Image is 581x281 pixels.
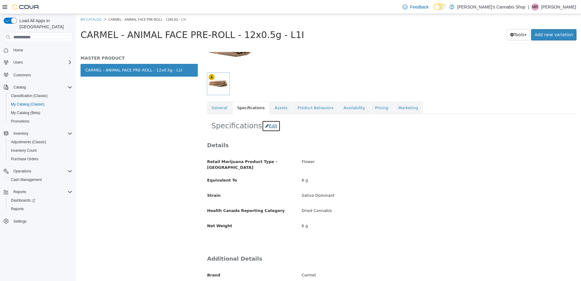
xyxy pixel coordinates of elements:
[12,4,40,10] img: Cova
[318,88,347,100] a: Marketing
[186,106,205,118] button: Edit
[434,4,446,10] input: Dark Mode
[11,206,24,211] span: Reports
[6,138,75,146] button: Adjustments (Classic)
[6,155,75,163] button: Purchase Orders
[11,168,34,175] button: Operations
[11,130,72,137] span: Inventory
[4,43,72,241] nav: Complex example
[194,88,216,100] a: Assets
[410,4,428,10] span: Feedback
[11,59,25,66] button: Users
[11,188,29,196] button: Reports
[9,147,72,154] span: Inventory Count
[9,205,26,213] a: Reports
[11,198,35,203] span: Dashboards
[11,188,72,196] span: Reports
[9,138,49,146] a: Adjustments (Classic)
[221,192,505,202] div: Dried Cannabis
[11,168,72,175] span: Operations
[13,48,23,53] span: Home
[1,70,75,79] button: Customers
[221,207,505,217] div: 6 g
[9,147,39,154] a: Inventory Count
[9,197,38,204] a: Dashboards
[6,205,75,213] button: Reports
[431,15,454,26] button: Tools
[11,110,40,115] span: My Catalog (Beta)
[9,176,44,183] a: Cash Management
[131,164,161,168] span: Equivalent To
[13,219,26,224] span: Settings
[13,169,31,174] span: Operations
[1,188,75,196] button: Reports
[9,176,72,183] span: Cash Management
[131,210,156,214] span: Net Weight
[9,205,72,213] span: Reports
[5,41,122,47] h5: MASTER PRODUCT
[1,167,75,175] button: Operations
[9,92,72,99] span: Classification (Classic)
[11,59,72,66] span: Users
[217,88,262,100] a: Product Behaviors
[9,109,72,116] span: My Catalog (Beta)
[457,3,525,11] p: [PERSON_NAME]'s Cannabis Shop
[528,3,529,11] p: |
[221,161,505,172] div: 6 g
[136,106,496,118] h2: Specifications
[9,118,72,125] span: Promotions
[11,46,72,54] span: Home
[33,3,110,8] span: CARMEL - ANIMAL FACE PRE-ROLL - 12x0.5g - L1I
[156,88,194,100] a: Specifications
[6,146,75,155] button: Inventory Count
[9,197,72,204] span: Dashboards
[221,143,505,153] div: Flower
[131,259,145,263] span: Brand
[6,100,75,109] button: My Catalog (Classic)
[9,138,72,146] span: Adjustments (Classic)
[131,241,500,248] h3: Additional Details
[131,179,145,184] span: Strain
[9,155,72,163] span: Purchase Orders
[221,176,505,187] div: Sativa Dominant
[11,119,29,124] span: Promotions
[9,101,47,108] a: My Catalog (Classic)
[5,50,122,63] a: CARMEL - ANIMAL FACE PRE-ROLL - 12x0.5g - L1I
[6,175,75,184] button: Cash Management
[131,145,201,156] span: Retail Marijuana Product Type - [GEOGRAPHIC_DATA]
[13,73,31,78] span: Customers
[11,102,45,107] span: My Catalog (Classic)
[131,194,209,199] span: Health Canada Reporting Category
[6,109,75,117] button: My Catalog (Beta)
[11,71,33,79] a: Customers
[1,83,75,92] button: Catalog
[400,1,431,13] a: Feedback
[6,117,75,126] button: Promotions
[11,218,29,225] a: Settings
[11,130,31,137] button: Inventory
[11,93,48,98] span: Classification (Classic)
[11,47,26,54] a: Home
[11,177,42,182] span: Cash Management
[9,118,32,125] a: Promotions
[5,3,26,8] a: My Catalog
[11,148,37,153] span: Inventory Count
[13,189,26,194] span: Reports
[532,3,538,11] span: MR
[13,85,26,90] span: Catalog
[221,256,505,267] div: Carmel
[294,88,317,100] a: Pricing
[11,84,28,91] button: Catalog
[1,46,75,54] button: Home
[131,128,500,135] h3: Details
[263,88,294,100] a: Availability
[6,92,75,100] button: Classification (Classic)
[541,3,576,11] p: [PERSON_NAME]
[11,217,72,225] span: Settings
[1,129,75,138] button: Inventory
[531,3,539,11] div: Marc Riendeau
[11,140,46,144] span: Adjustments (Classic)
[11,84,72,91] span: Catalog
[9,92,50,99] a: Classification (Classic)
[455,15,500,26] a: Add new variation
